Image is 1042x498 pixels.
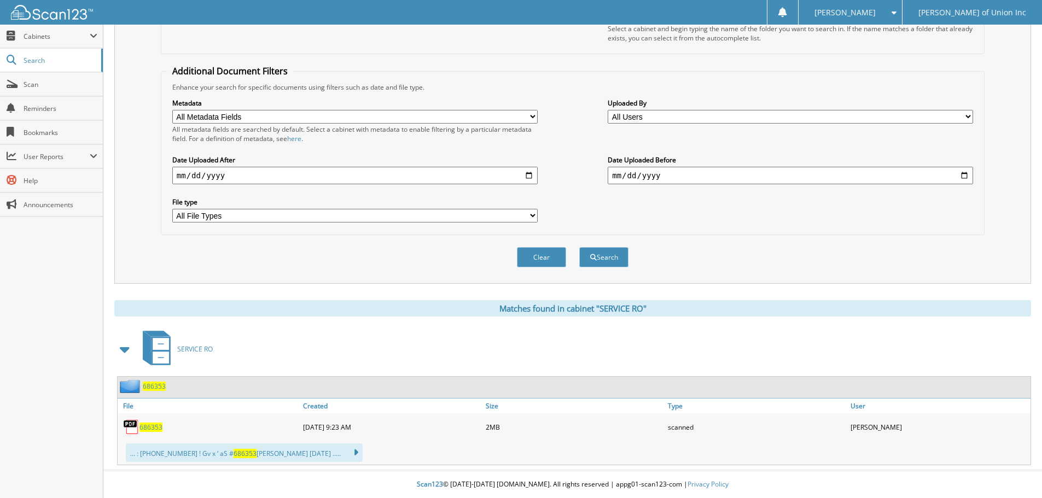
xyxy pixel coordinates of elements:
div: ... : [PHONE_NUMBER] ! Gv x ‘ aS # [PERSON_NAME] [DATE] ..... [126,443,363,462]
span: Scan [24,80,97,89]
a: Created [300,399,483,413]
label: Date Uploaded Before [608,155,973,165]
a: Type [665,399,848,413]
span: [PERSON_NAME] of Union Inc [918,9,1026,16]
span: Bookmarks [24,128,97,137]
div: [DATE] 9:23 AM [300,416,483,438]
legend: Additional Document Filters [167,65,293,77]
label: Metadata [172,98,538,108]
div: All metadata fields are searched by default. Select a cabinet with metadata to enable filtering b... [172,125,538,143]
input: end [608,167,973,184]
span: Scan123 [417,479,443,489]
a: 686353 [143,382,166,391]
label: File type [172,197,538,207]
img: scan123-logo-white.svg [11,5,93,20]
a: Size [483,399,666,413]
label: Uploaded By [608,98,973,108]
div: Enhance your search for specific documents using filters such as date and file type. [167,83,979,92]
span: User Reports [24,152,90,161]
span: [PERSON_NAME] [814,9,876,16]
span: Reminders [24,104,97,113]
span: Cabinets [24,32,90,41]
span: SERVICE RO [177,344,213,354]
div: 2MB [483,416,666,438]
img: folder2.png [120,379,143,393]
div: [PERSON_NAME] [848,416,1031,438]
a: File [118,399,300,413]
span: 686353 [234,449,257,458]
iframe: Chat Widget [987,446,1042,498]
span: Help [24,176,97,185]
div: Matches found in cabinet "SERVICE RO" [114,300,1031,317]
img: PDF.png [123,419,139,435]
a: User [848,399,1031,413]
a: 686353 [139,423,162,432]
a: here [287,134,301,143]
a: Privacy Policy [688,479,729,489]
button: Search [579,247,628,267]
input: start [172,167,538,184]
div: Select a cabinet and begin typing the name of the folder you want to search in. If the name match... [608,24,973,43]
div: scanned [665,416,848,438]
div: © [DATE]-[DATE] [DOMAIN_NAME]. All rights reserved | appg01-scan123-com | [103,471,1042,498]
button: Clear [517,247,566,267]
a: SERVICE RO [136,327,213,371]
label: Date Uploaded After [172,155,538,165]
span: Announcements [24,200,97,209]
span: Search [24,56,96,65]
